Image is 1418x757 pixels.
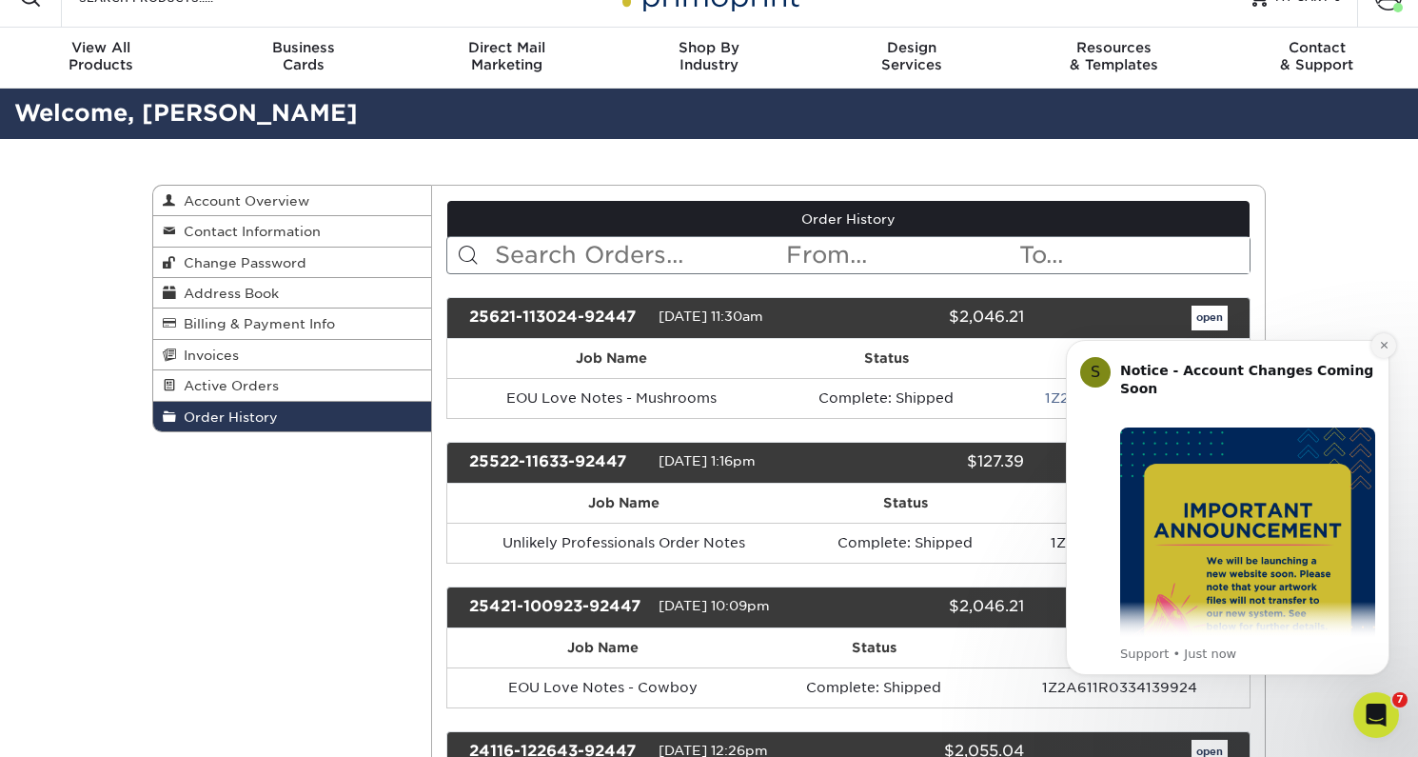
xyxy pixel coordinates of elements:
a: Order History [447,201,1251,237]
a: Contact& Support [1215,28,1418,89]
th: Job Name [447,339,777,378]
th: Job Name [447,628,759,667]
th: Tracking # [997,339,1250,378]
th: Tracking # [989,628,1250,667]
span: Direct Mail [405,39,608,56]
span: [DATE] 11:30am [659,309,763,324]
span: Billing & Payment Info [176,316,335,331]
td: 1Z2A611R0334139924 [989,667,1250,707]
input: To... [1017,237,1250,273]
th: Tracking # [1010,484,1250,523]
a: Direct MailMarketing [405,28,608,89]
div: 25522-11633-92447 [455,450,659,475]
td: EOU Love Notes - Mushrooms [447,378,777,418]
td: 1Z2A611R0334380985 [1010,523,1250,563]
div: 25421-100923-92447 [455,595,659,620]
a: Invoices [153,340,431,370]
input: Search Orders... [493,237,785,273]
iframe: Intercom live chat [1353,692,1399,738]
span: Contact [1215,39,1418,56]
div: Cards [203,39,405,73]
span: Design [810,39,1013,56]
div: & Templates [1013,39,1215,73]
span: Address Book [176,286,279,301]
td: Unlikely Professionals Order Notes [447,523,801,563]
th: Status [801,484,1010,523]
span: Contact Information [176,224,321,239]
th: Job Name [447,484,801,523]
div: Industry [608,39,811,73]
span: Change Password [176,255,306,270]
div: Marketing [405,39,608,73]
span: [DATE] 1:16pm [659,453,756,468]
a: Address Book [153,278,431,309]
iframe: Intercom notifications message [1037,316,1418,747]
a: Active Orders [153,370,431,401]
div: 25621-113024-92447 [455,306,659,330]
a: DesignServices [810,28,1013,89]
input: From... [784,237,1016,273]
div: Services [810,39,1013,73]
a: open [1192,306,1228,330]
div: $2,046.21 [834,306,1037,330]
a: Order History [153,402,431,431]
span: Business [203,39,405,56]
div: $2,046.21 [834,595,1037,620]
td: Complete: Shipped [758,667,989,707]
a: Billing & Payment Info [153,309,431,339]
span: 7 [1392,692,1408,707]
a: BusinessCards [203,28,405,89]
td: Complete: Shipped [801,523,1010,563]
span: Active Orders [176,378,279,393]
span: Order History [176,409,278,425]
td: Complete: Shipped [776,378,996,418]
a: Change Password [153,248,431,278]
span: Resources [1013,39,1215,56]
span: [DATE] 10:09pm [659,598,770,613]
div: $127.39 [834,450,1037,475]
div: & Support [1215,39,1418,73]
th: Status [776,339,996,378]
a: Account Overview [153,186,431,216]
span: Account Overview [176,193,309,209]
a: Contact Information [153,216,431,247]
th: Status [758,628,989,667]
a: Shop ByIndustry [608,28,811,89]
a: Resources& Templates [1013,28,1215,89]
span: Invoices [176,348,239,363]
span: Shop By [608,39,811,56]
td: EOU Love Notes - Cowboy [447,667,759,707]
